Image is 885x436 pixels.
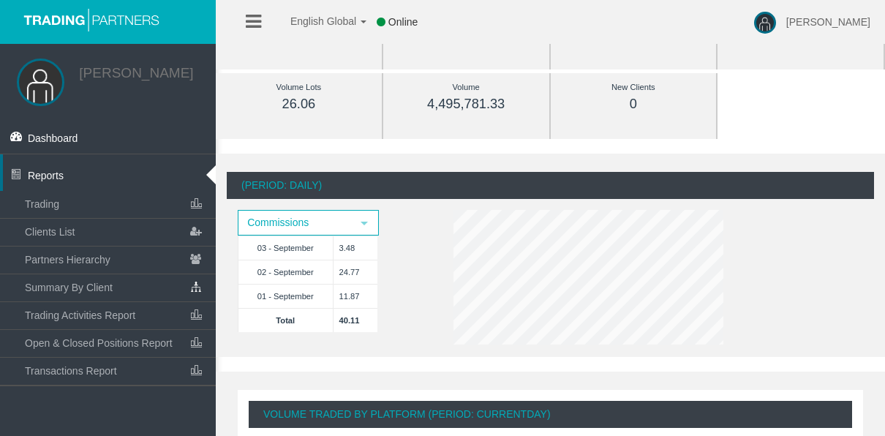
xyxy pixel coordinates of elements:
[333,260,377,284] td: 24.77
[333,236,377,260] td: 3.48
[584,79,684,96] div: New Clients
[333,284,377,308] td: 11.87
[25,254,110,266] span: Partners Hierarchy
[271,15,356,27] span: English Global
[28,170,64,181] span: Reports
[238,308,334,332] td: Total
[416,79,516,96] div: Volume
[249,96,349,113] div: 26.06
[584,96,684,113] div: 0
[416,96,516,113] div: 4,495,781.33
[18,302,216,328] a: Trading Activities Report
[25,365,117,377] span: Transactions Report
[18,247,216,273] a: Partners Hierarchy
[227,172,874,199] div: (Period: Daily)
[358,217,370,229] span: select
[238,284,334,308] td: 01 - September
[79,65,193,80] a: [PERSON_NAME]
[18,358,216,384] a: Transactions Report
[238,236,334,260] td: 03 - September
[18,219,216,245] a: Clients List
[18,274,216,301] a: Summary By Client
[25,309,135,321] span: Trading Activities Report
[18,191,216,217] a: Trading
[28,132,78,144] span: Dashboard
[18,7,165,31] img: logo.svg
[238,260,334,284] td: 02 - September
[333,308,377,332] td: 40.11
[25,282,113,293] span: Summary By Client
[25,226,75,238] span: Clients List
[239,211,351,234] span: Commissions
[249,79,349,96] div: Volume Lots
[388,16,418,28] span: Online
[25,198,59,210] span: Trading
[25,337,173,349] span: Open & Closed Positions Report
[786,16,870,28] span: [PERSON_NAME]
[18,330,216,356] a: Open & Closed Positions Report
[754,12,776,34] img: user-image
[249,401,852,428] div: Volume Traded By Platform (Period: CurrentDay)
